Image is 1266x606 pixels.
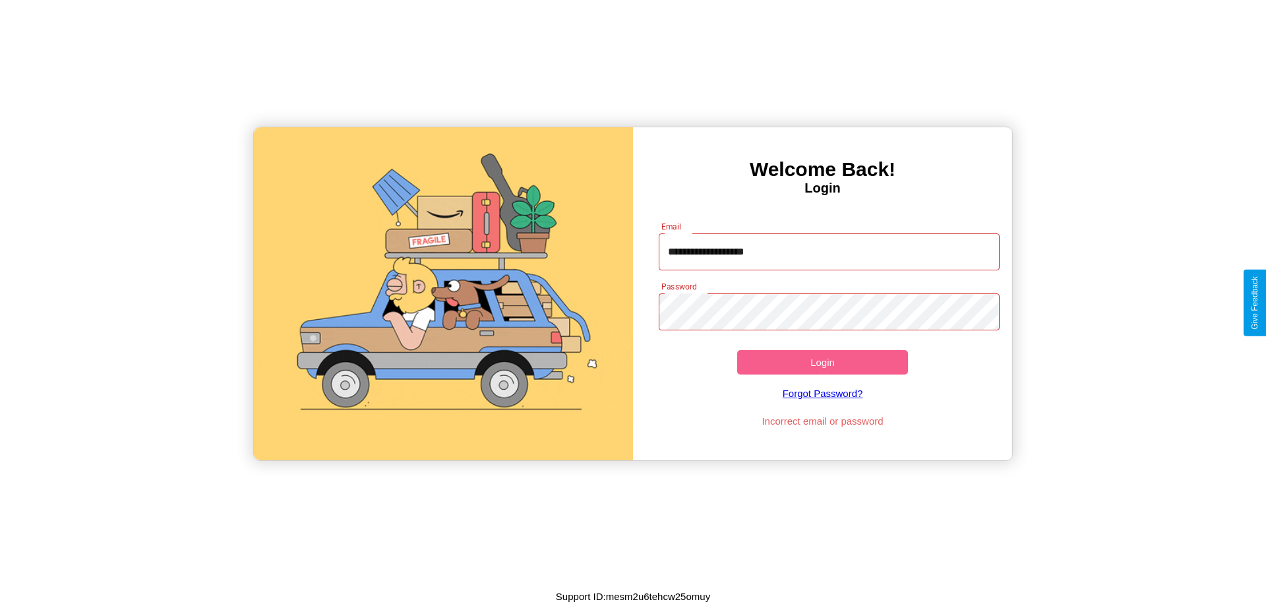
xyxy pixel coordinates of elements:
a: Forgot Password? [652,375,994,412]
h4: Login [633,181,1012,196]
div: Give Feedback [1250,276,1259,330]
h3: Welcome Back! [633,158,1012,181]
label: Password [661,281,696,292]
p: Support ID: mesm2u6tehcw25omuy [556,588,710,605]
p: Incorrect email or password [652,412,994,430]
img: gif [254,127,633,460]
button: Login [737,350,908,375]
label: Email [661,221,682,232]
